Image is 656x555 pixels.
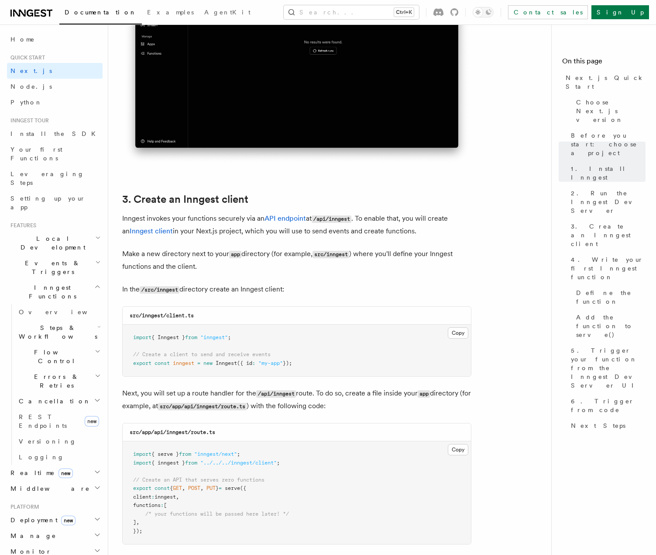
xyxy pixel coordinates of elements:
span: from [179,451,191,457]
span: ] [133,519,136,525]
button: Manage [7,528,103,544]
a: Python [7,94,103,110]
span: 2. Run the Inngest Dev Server [571,189,646,215]
span: const [155,485,170,491]
button: Local Development [7,231,103,255]
span: }); [133,528,142,534]
span: Manage [7,531,56,540]
span: Define the function [576,288,646,306]
kbd: Ctrl+K [394,8,414,17]
a: Leveraging Steps [7,166,103,191]
span: Python [10,99,42,106]
span: Platform [7,503,39,510]
p: Next, you will set up a route handler for the route. To do so, create a file inside your director... [122,387,471,413]
button: Copy [448,327,468,339]
code: app [418,390,430,398]
span: 5. Trigger your function from the Inngest Dev Server UI [571,346,646,390]
a: Define the function [573,285,646,309]
a: 3. Create an Inngest client [122,193,248,205]
button: Search...Ctrl+K [284,5,419,19]
span: { [170,485,173,491]
span: Choose Next.js version [576,98,646,124]
a: Node.js [7,79,103,94]
a: Home [7,31,103,47]
span: new [61,516,76,525]
span: new [58,468,73,478]
p: In the directory create an Inngest client: [122,283,471,296]
a: 2. Run the Inngest Dev Server [567,185,646,219]
span: "../../../inngest/client" [200,460,277,466]
span: "inngest/next" [194,451,237,457]
code: app [229,251,241,258]
button: Steps & Workflows [15,320,103,344]
code: /src/inngest [140,286,179,294]
a: Before you start: choose a project [567,128,646,161]
span: ; [237,451,240,457]
a: Your first Functions [7,142,103,166]
span: = [219,485,222,491]
span: = [197,360,200,366]
button: Errors & Retries [15,369,103,393]
span: import [133,451,151,457]
span: Leveraging Steps [10,170,84,186]
a: Logging [15,449,103,465]
a: Versioning [15,434,103,449]
span: Overview [19,309,109,316]
span: }); [283,360,292,366]
span: Logging [19,454,64,461]
button: Inngest Functions [7,280,103,304]
span: 6. Trigger from code [571,397,646,414]
span: serve [225,485,240,491]
span: Add the function to serve() [576,313,646,339]
span: import [133,460,151,466]
span: } [216,485,219,491]
code: src/inngest [313,251,349,258]
span: , [200,485,203,491]
span: Deployment [7,516,76,524]
span: , [176,494,179,500]
a: 5. Trigger your function from the Inngest Dev Server UI [567,343,646,393]
span: Next.js Quick Start [566,73,646,91]
span: Versioning [19,438,76,445]
span: 1. Install Inngest [571,164,646,182]
span: Cancellation [15,397,91,406]
a: Examples [142,3,199,24]
span: PUT [206,485,216,491]
span: Inngest Functions [7,283,94,301]
a: Inngest client [130,227,173,235]
span: Next Steps [571,421,625,430]
span: , [182,485,185,491]
span: Documentation [65,9,137,16]
span: Next.js [10,67,52,74]
span: "my-app" [258,360,283,366]
a: Choose Next.js version [573,94,646,128]
span: AgentKit [204,9,251,16]
a: 3. Create an Inngest client [567,219,646,252]
a: REST Endpointsnew [15,409,103,434]
a: Documentation [59,3,142,24]
span: const [155,360,170,366]
span: // Create a client to send and receive events [133,351,271,357]
a: Install the SDK [7,126,103,142]
a: Next.js [7,63,103,79]
span: : [161,502,164,508]
p: Make a new directory next to your directory (for example, ) where you'll define your Inngest func... [122,248,471,273]
span: new [203,360,213,366]
span: Your first Functions [10,146,62,162]
span: import [133,334,151,340]
code: src/app/api/inngest/route.ts [158,403,247,410]
button: Deploymentnew [7,512,103,528]
button: Events & Triggers [7,255,103,280]
span: Install the SDK [10,130,101,137]
a: Add the function to serve() [573,309,646,343]
a: Setting up your app [7,191,103,215]
span: ({ id [237,360,252,366]
a: API endpoint [264,214,306,222]
code: /api/inngest [256,390,296,398]
span: GET [173,485,182,491]
button: Cancellation [15,393,103,409]
a: Next.js Quick Start [562,70,646,94]
span: from [185,460,197,466]
span: client [133,494,151,500]
code: src/inngest/client.ts [130,312,194,319]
